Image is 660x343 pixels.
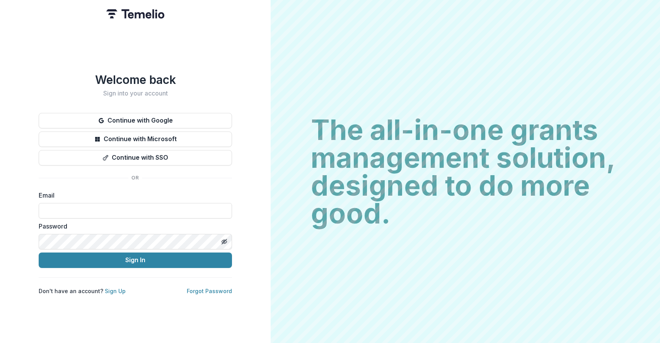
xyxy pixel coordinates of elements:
[39,253,232,268] button: Sign In
[187,288,232,294] a: Forgot Password
[39,73,232,87] h1: Welcome back
[218,235,230,248] button: Toggle password visibility
[106,9,164,19] img: Temelio
[39,150,232,166] button: Continue with SSO
[39,90,232,97] h2: Sign into your account
[39,191,227,200] label: Email
[39,222,227,231] label: Password
[105,288,126,294] a: Sign Up
[39,113,232,128] button: Continue with Google
[39,131,232,147] button: Continue with Microsoft
[39,287,126,295] p: Don't have an account?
